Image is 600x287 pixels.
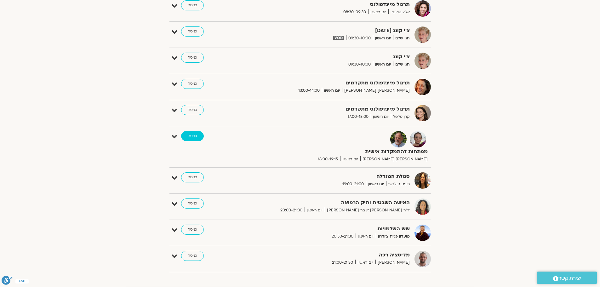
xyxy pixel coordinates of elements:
strong: שש השלמויות [255,225,410,233]
span: יום ראשון [366,181,386,187]
strong: צ'י קונג [255,53,410,61]
strong: תרגול מיינדפולנס מתקדמים [255,105,410,113]
span: 09:30-10:00 [346,61,373,68]
span: יום ראשון [373,61,393,68]
span: 20:00-21:30 [278,207,305,214]
span: חני שלם [393,35,410,42]
span: יום ראשון [371,113,391,120]
span: ד״ר [PERSON_NAME] זן בר [PERSON_NAME] [325,207,410,214]
a: כניסה [181,172,204,182]
a: כניסה [181,26,204,37]
span: יום ראשון [355,259,375,266]
strong: מדיטציה רכה [255,251,410,259]
strong: תרגול מיינדפולנס [255,0,410,9]
span: יום ראשון [322,87,342,94]
a: כניסה [181,251,204,261]
span: [PERSON_NAME] [375,259,410,266]
span: יום ראשון [356,233,376,240]
span: רונית הולנדר [386,181,410,187]
span: [PERSON_NAME] [PERSON_NAME] [342,87,410,94]
a: כניסה [181,105,204,115]
a: כניסה [181,131,204,141]
strong: סגולת המנדלה [255,172,410,181]
strong: מפתחות להתמקדות אישית [273,147,428,156]
a: כניסה [181,53,204,63]
span: אלה טולנאי [388,9,410,15]
span: יום ראשון [340,156,360,163]
span: 18:00-19:15 [316,156,340,163]
span: מועדון פמה צ'ודרון [376,233,410,240]
span: 13:00-14:00 [296,87,322,94]
span: 19:00-21:00 [340,181,366,187]
img: vodicon [333,36,344,40]
strong: האישה השבטית ותיק הרפואה [255,198,410,207]
span: קרן פלפל [391,113,410,120]
span: [PERSON_NAME],[PERSON_NAME] [360,156,428,163]
span: יצירת קשר [558,274,581,283]
a: כניסה [181,79,204,89]
span: 20:30-21:30 [329,233,356,240]
span: 17:00-18:00 [345,113,371,120]
span: יום ראשון [368,9,388,15]
span: 21:00-21:30 [330,259,355,266]
span: יום ראשון [305,207,325,214]
strong: תרגול מיינדפולנס מתקדמים [255,79,410,87]
span: חני שלם [393,61,410,68]
a: כניסה [181,0,204,10]
a: יצירת קשר [537,272,597,284]
span: 08:30-09:30 [341,9,368,15]
span: 09:30-10:00 [346,35,373,42]
a: כניסה [181,198,204,209]
a: כניסה [181,225,204,235]
strong: צ’י קונג [DATE] [255,26,410,35]
span: יום ראשון [373,35,393,42]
